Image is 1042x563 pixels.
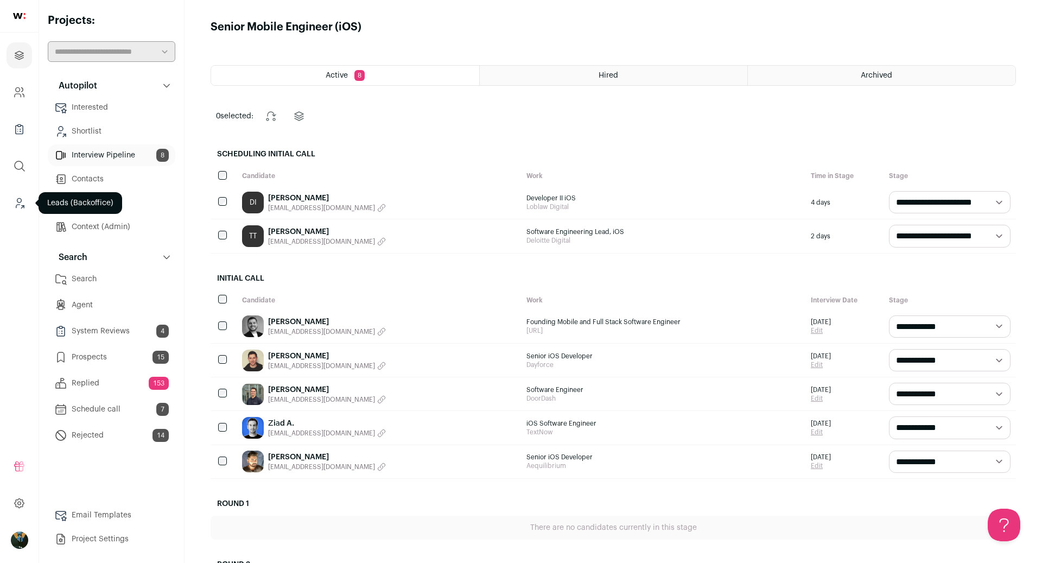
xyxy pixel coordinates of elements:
button: [EMAIL_ADDRESS][DOMAIN_NAME] [268,362,386,370]
a: Agent [48,294,175,316]
span: Aequilibrium [526,461,800,470]
button: [EMAIL_ADDRESS][DOMAIN_NAME] [268,327,386,336]
div: Candidate [237,290,521,310]
img: 294e4ce16c7cb119aa9f8d97c93d60e49aceb782db50aea7f09d21a4d88619be.jpg [242,451,264,472]
a: TT [242,225,264,247]
span: Senior iOS Developer [526,352,800,360]
span: 0 [216,112,220,120]
a: Interview Pipeline8 [48,144,175,166]
h2: Scheduling Initial Call [211,142,1016,166]
img: c53fcd7966fdb32594efc93874cc5b3ad949256a85f108550b62f4dc0bd97916.jpg [242,350,264,371]
div: Stage [884,290,1016,310]
div: 4 days [805,186,884,219]
span: Founding Mobile and Full Stack Software Engineer [526,318,800,326]
span: [DATE] [811,419,831,428]
a: [PERSON_NAME] [268,351,386,362]
span: [EMAIL_ADDRESS][DOMAIN_NAME] [268,395,375,404]
a: Leads (Backoffice) [7,190,32,216]
span: DoorDash [526,394,800,403]
button: Autopilot [48,75,175,97]
a: Context (Admin) [48,216,175,238]
span: Developer II iOS [526,194,800,203]
span: 153 [149,377,169,390]
a: Edit [811,360,831,369]
span: selected: [216,111,253,122]
a: Schedule call7 [48,398,175,420]
a: Edit [811,394,831,403]
a: Edit [811,461,831,470]
span: [EMAIL_ADDRESS][DOMAIN_NAME] [268,237,375,246]
img: 3fce343cf2f2430c67de7cc635f79f7869f8675d38fdcee082221e0e9f3bcdd0.jpg [242,315,264,337]
button: [EMAIL_ADDRESS][DOMAIN_NAME] [268,204,386,212]
span: 14 [153,429,169,442]
div: Candidate [237,166,521,186]
span: [DATE] [811,318,831,326]
span: 4 [156,325,169,338]
span: [URL] [526,326,800,335]
div: Work [521,166,805,186]
span: Active [326,72,348,79]
p: Search [52,251,87,264]
span: Software Engineer [526,385,800,394]
span: 7 [156,403,169,416]
a: Contacts [48,168,175,190]
span: 15 [153,351,169,364]
span: [DATE] [811,453,831,461]
iframe: Help Scout Beacon - Open [988,509,1020,541]
button: Change stage [258,103,284,129]
span: Hired [599,72,618,79]
img: 12031951-medium_jpg [11,532,28,549]
span: iOS Software Engineer [526,419,800,428]
a: Shortlist [48,121,175,142]
button: [EMAIL_ADDRESS][DOMAIN_NAME] [268,237,386,246]
a: Company Lists [7,116,32,142]
span: [EMAIL_ADDRESS][DOMAIN_NAME] [268,327,375,336]
span: [EMAIL_ADDRESS][DOMAIN_NAME] [268,429,375,438]
span: Archived [861,72,892,79]
a: Project Settings [48,528,175,550]
a: [PERSON_NAME] [268,317,386,327]
span: TextNow [526,428,800,437]
a: Interested [48,97,175,118]
a: DI [242,192,264,213]
a: Rejected14 [48,425,175,446]
span: [EMAIL_ADDRESS][DOMAIN_NAME] [268,463,375,471]
span: Software Engineering Lead, iOS [526,227,800,236]
button: [EMAIL_ADDRESS][DOMAIN_NAME] [268,429,386,438]
img: wellfound-shorthand-0d5821cbd27db2630d0214b213865d53afaa358527fdda9d0ea32b1df1b89c2c.svg [13,13,26,19]
span: Dayforce [526,360,800,369]
a: Ζiаd A. [268,418,386,429]
span: Loblaw Digital [526,203,800,211]
div: Interview Date [805,290,884,310]
h2: Round 1 [211,492,1016,516]
div: Time in Stage [805,166,884,186]
span: 8 [354,70,365,81]
a: Prospects15 [48,346,175,368]
h1: Senior Mobile Engineer (iOS) [211,20,361,35]
a: Archived [748,66,1015,85]
a: [PERSON_NAME] [268,193,386,204]
a: Hired [480,66,747,85]
span: Deloitte Digital [526,236,800,245]
span: Senior iOS Developer [526,453,800,461]
p: Autopilot [52,79,97,92]
h2: Projects: [48,13,175,28]
img: 215301ff0405abfac84027f96133cd18a082281bd7ed3c132ce49a561d563d6d [242,417,264,439]
span: [DATE] [811,385,831,394]
img: f3f88fe3f0771ce37c3c2a10bf306fc95d6e37d087055d5d64d47d7c96bf8112.jpg [242,383,264,405]
button: [EMAIL_ADDRESS][DOMAIN_NAME] [268,395,386,404]
a: Search [48,268,175,290]
div: Leads (Backoffice) [39,192,122,214]
div: 2 days [805,219,884,252]
div: Stage [884,166,1016,186]
div: There are no candidates currently in this stage [211,516,1016,540]
a: Edit [811,326,831,335]
a: Replied153 [48,372,175,394]
a: Projects [7,42,32,68]
span: [EMAIL_ADDRESS][DOMAIN_NAME] [268,204,375,212]
span: [EMAIL_ADDRESS][DOMAIN_NAME] [268,362,375,370]
span: [DATE] [811,352,831,360]
a: [PERSON_NAME] [268,384,386,395]
span: 8 [156,149,169,162]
